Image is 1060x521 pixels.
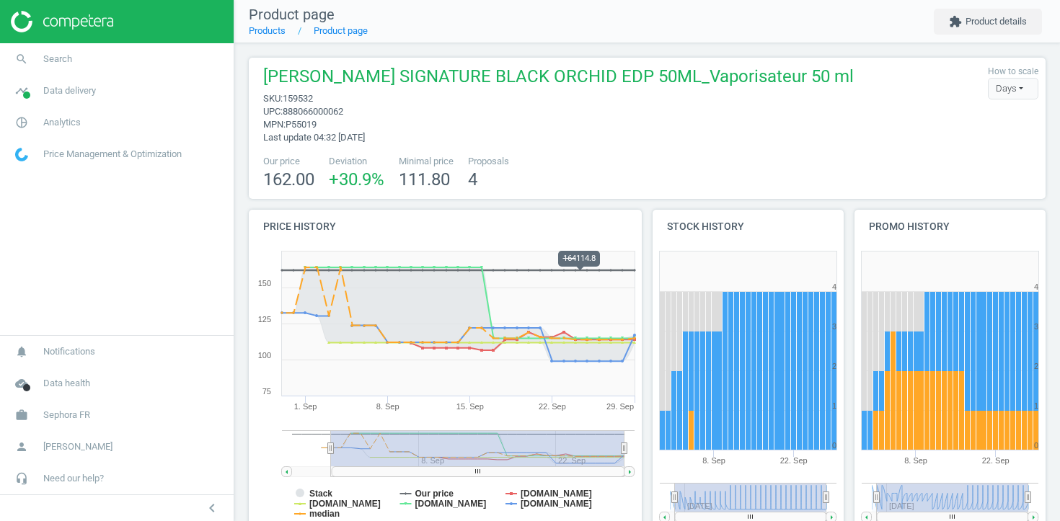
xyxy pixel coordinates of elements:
[283,93,313,104] span: 159532
[15,148,28,161] img: wGWNvw8QSZomAAAAABJRU5ErkJggg==
[8,433,35,460] i: person
[934,9,1042,35] button: extensionProduct details
[309,489,332,499] tspan: Stack
[468,155,509,168] span: Proposals
[904,456,927,465] tspan: 8. Sep
[854,210,1046,244] h4: Promo history
[309,509,340,519] tspan: median
[832,282,836,291] text: 4
[263,65,854,92] span: [PERSON_NAME] SIGNATURE BLACK ORCHID EDP 50ML_Vaporisateur 50 ml
[539,402,566,411] tspan: 22. Sep
[258,351,271,360] text: 100
[949,15,962,28] i: extension
[606,402,634,411] tspan: 29. Sep
[8,109,35,136] i: pie_chart_outlined
[832,362,836,370] text: 2
[258,279,271,288] text: 150
[263,119,286,130] span: mpn :
[832,322,836,331] text: 3
[376,402,399,411] tspan: 8. Sep
[1034,441,1038,450] text: 0
[8,45,35,73] i: search
[43,116,81,129] span: Analytics
[203,499,221,517] i: chevron_left
[249,25,286,36] a: Products
[415,489,454,499] tspan: Our price
[456,402,484,411] tspan: 15. Sep
[314,25,368,36] a: Product page
[283,106,343,117] span: 888066000062
[521,489,592,499] tspan: [DOMAIN_NAME]
[563,253,576,263] span: 164
[43,472,104,485] span: Need our help?
[576,253,596,263] span: 114.8
[832,401,836,410] text: 1
[415,499,486,509] tspan: [DOMAIN_NAME]
[43,345,95,358] span: Notifications
[8,401,35,429] i: work
[1034,401,1038,410] text: 1
[263,169,314,190] span: 162.00
[43,377,90,390] span: Data health
[8,370,35,397] i: cloud_done
[43,440,112,453] span: [PERSON_NAME]
[399,155,454,168] span: Minimal price
[8,77,35,104] i: timeline
[249,6,335,23] span: Product page
[43,53,72,66] span: Search
[43,84,96,97] span: Data delivery
[329,169,384,190] span: +30.9 %
[8,465,35,492] i: headset_mic
[249,210,642,244] h4: Price history
[8,338,35,365] i: notifications
[832,441,836,450] text: 0
[262,387,271,396] text: 75
[468,169,477,190] span: 4
[399,169,450,190] span: 111.80
[702,456,725,465] tspan: 8. Sep
[43,409,90,422] span: Sephora FR
[1034,322,1038,331] text: 3
[194,499,230,517] button: chevron_left
[11,11,113,32] img: ajHJNr6hYgQAAAAASUVORK5CYII=
[521,499,592,509] tspan: [DOMAIN_NAME]
[286,119,317,130] span: P55019
[258,315,271,324] text: 125
[263,93,283,104] span: sku :
[263,132,365,143] span: Last update 04:32 [DATE]
[1034,362,1038,370] text: 2
[988,66,1038,78] label: How to scale
[43,148,182,161] span: Price Management & Optimization
[329,155,384,168] span: Deviation
[653,210,844,244] h4: Stock history
[294,402,317,411] tspan: 1. Sep
[988,78,1038,99] div: Days
[263,106,283,117] span: upc :
[309,499,381,509] tspan: [DOMAIN_NAME]
[780,456,808,465] tspan: 22. Sep
[982,456,1010,465] tspan: 22. Sep
[1034,282,1038,291] text: 4
[263,155,314,168] span: Our price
